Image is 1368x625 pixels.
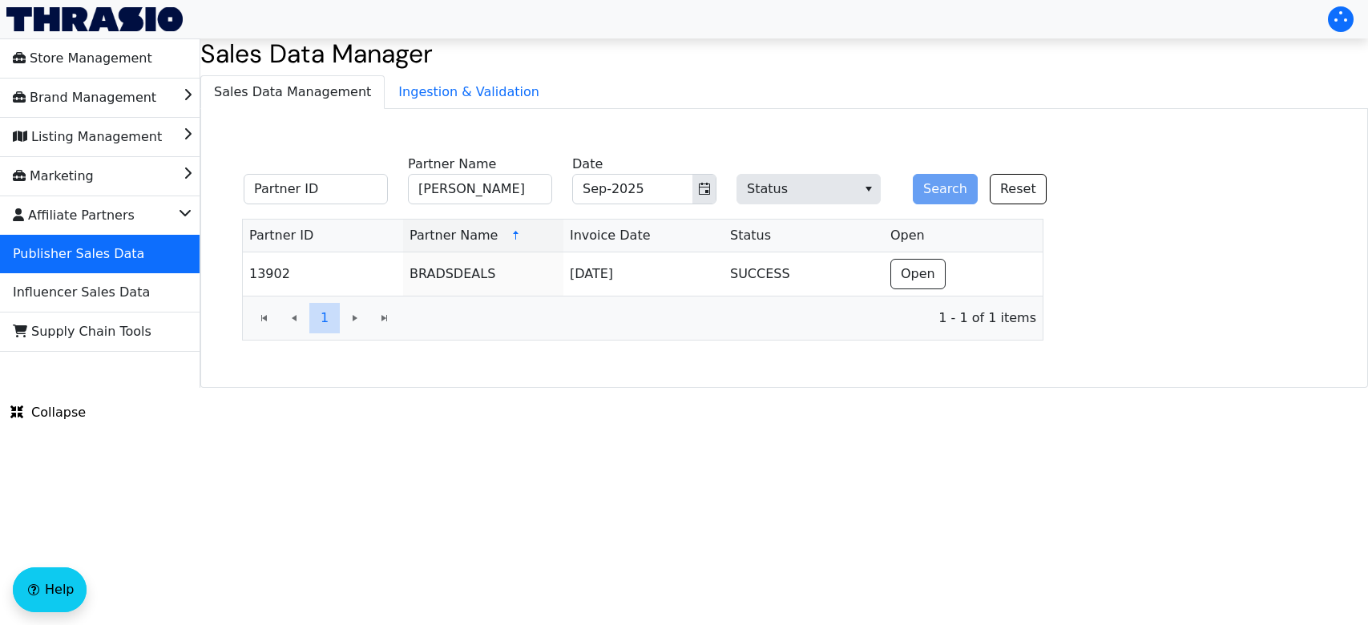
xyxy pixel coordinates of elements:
img: Thrasio Logo [6,7,183,31]
span: Partner Name [410,226,498,245]
span: Publisher Sales Data [13,241,144,267]
span: Supply Chain Tools [13,319,151,345]
input: Sep-2025 [573,175,692,204]
button: Toggle calendar [692,175,716,204]
button: Reset [990,174,1047,204]
span: Brand Management [13,85,156,111]
button: Help floatingactionbutton [13,567,87,612]
span: Help [45,580,74,599]
td: [DATE] [563,252,724,296]
span: Marketing [13,163,94,189]
span: Collapse [10,403,86,422]
span: 1 [321,308,329,328]
span: Status [730,226,771,245]
button: select [857,175,880,204]
span: Listing Management [13,124,162,150]
span: Invoice Date [570,226,651,245]
span: Open [901,264,935,284]
button: Page 1 [309,303,340,333]
span: Sales Data Management [201,76,384,108]
h2: Sales Data Manager [200,38,1368,69]
label: Partner Name [408,155,496,174]
span: Partner ID [249,226,313,245]
div: Page 1 of 1 [243,296,1043,340]
span: Store Management [13,46,152,71]
span: 1 - 1 of 1 items [413,308,1036,328]
span: Status [736,174,881,204]
button: Open [890,259,946,289]
label: Date [572,155,603,174]
span: Affiliate Partners [13,203,135,228]
td: SUCCESS [724,252,884,296]
span: Open [890,226,925,245]
span: Ingestion & Validation [385,76,552,108]
span: Influencer Sales Data [13,280,150,305]
td: 13902 [243,252,403,296]
td: BRADSDEALS [403,252,563,296]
